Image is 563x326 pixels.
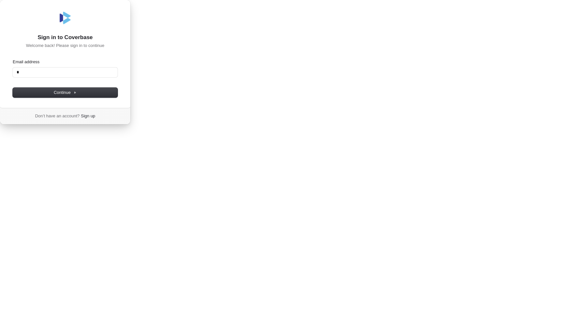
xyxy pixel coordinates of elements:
span: Continue [54,90,77,96]
p: Welcome back! Please sign in to continue [13,43,118,49]
span: Don’t have an account? [35,113,80,119]
a: Sign up [81,113,95,119]
button: Continue [13,88,118,97]
img: Coverbase [57,10,73,26]
label: Email address [13,59,39,65]
h1: Sign in to Coverbase [13,34,118,41]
